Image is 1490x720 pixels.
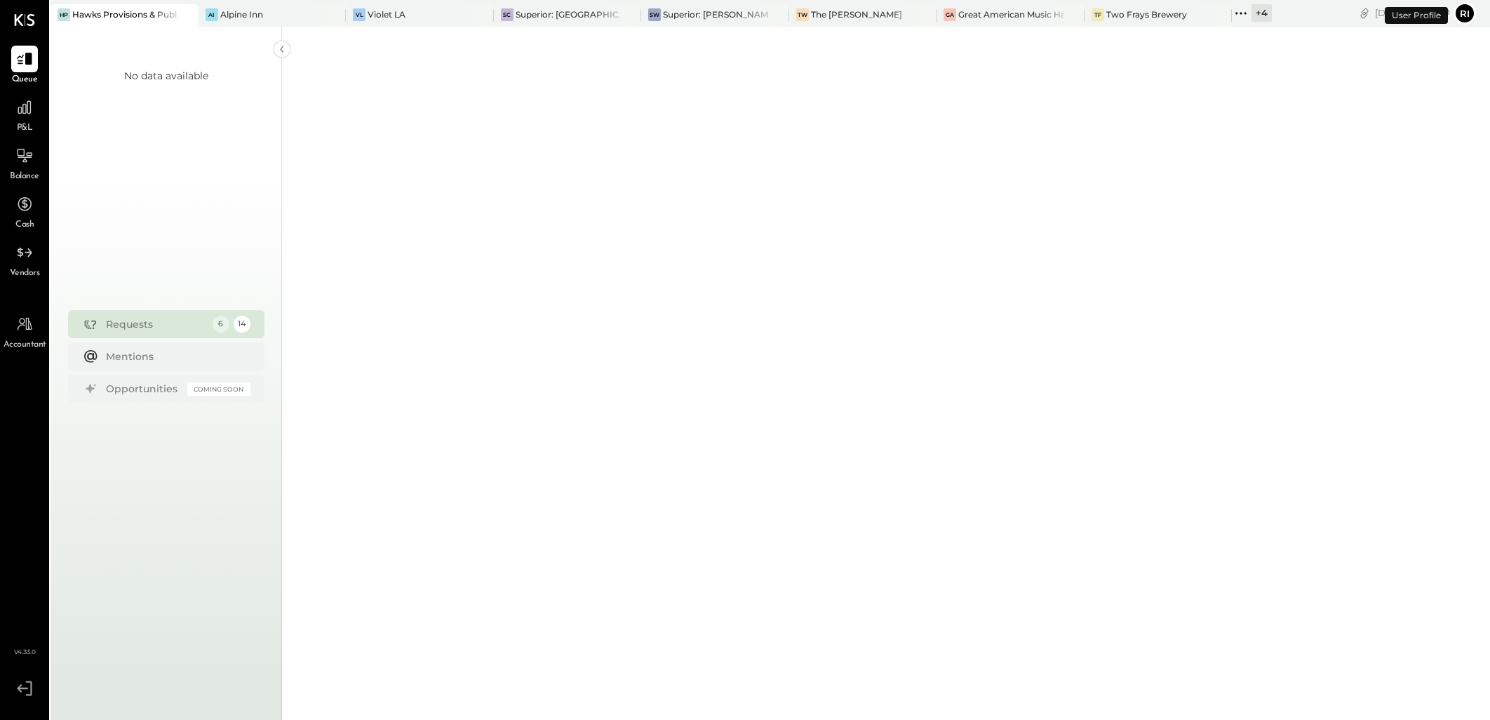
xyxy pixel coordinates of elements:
div: VL [353,8,365,21]
div: Requests [106,317,206,331]
a: Accountant [1,311,48,352]
a: Balance [1,142,48,183]
span: Accountant [4,339,46,352]
button: Ri [1454,2,1476,25]
div: Great American Music Hall [958,8,1063,20]
div: HP [58,8,70,21]
div: 14 [234,316,250,333]
a: Vendors [1,239,48,280]
span: Cash [15,219,34,232]
div: AI [206,8,218,21]
div: User Profile [1385,7,1448,24]
div: Mentions [106,349,243,364]
div: No data available [124,69,208,83]
span: Vendors [10,267,40,280]
div: Opportunities [106,382,180,396]
div: Coming Soon [187,382,250,396]
div: SC [501,8,514,21]
div: Superior: [GEOGRAPHIC_DATA] [516,8,621,20]
span: Balance [10,171,39,183]
div: Two Frays Brewery [1106,8,1187,20]
div: TW [796,8,809,21]
span: P&L [17,122,33,135]
a: Cash [1,191,48,232]
a: Queue [1,46,48,86]
div: TF [1092,8,1104,21]
div: Superior: [PERSON_NAME] [663,8,768,20]
div: [DATE] [1375,6,1450,20]
span: Queue [12,74,38,86]
div: Hawks Provisions & Public House [72,8,177,20]
div: 6 [213,316,229,333]
div: SW [648,8,661,21]
div: + 4 [1251,4,1272,22]
a: P&L [1,94,48,135]
div: GA [944,8,956,21]
div: Alpine Inn [220,8,263,20]
div: copy link [1357,6,1371,20]
div: Violet LA [368,8,405,20]
div: The [PERSON_NAME] [811,8,902,20]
